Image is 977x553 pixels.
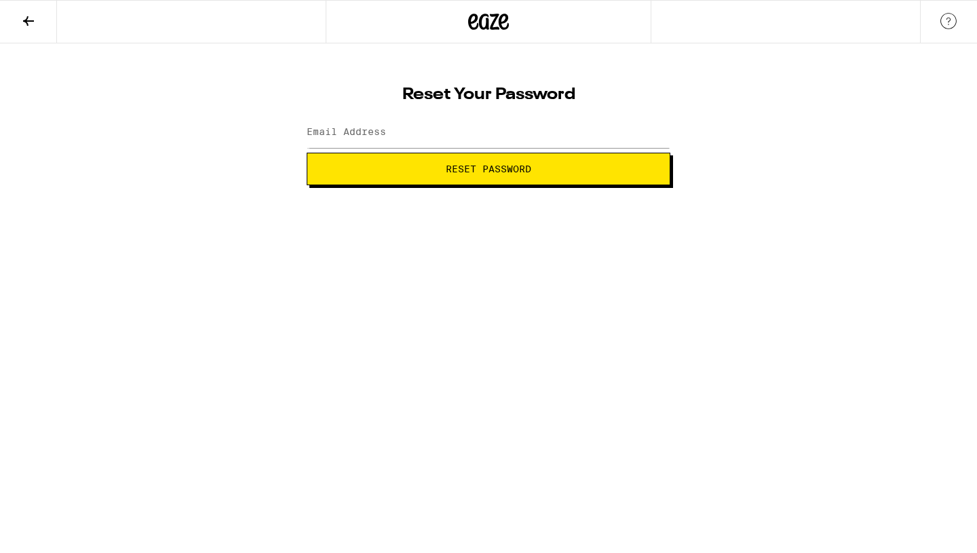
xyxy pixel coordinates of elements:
input: Email Address [307,117,670,148]
label: Email Address [307,126,386,137]
span: Hi. Need any help? [8,9,98,20]
button: Reset Password [307,153,670,185]
span: Reset Password [446,164,531,174]
h1: Reset Your Password [307,87,670,103]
